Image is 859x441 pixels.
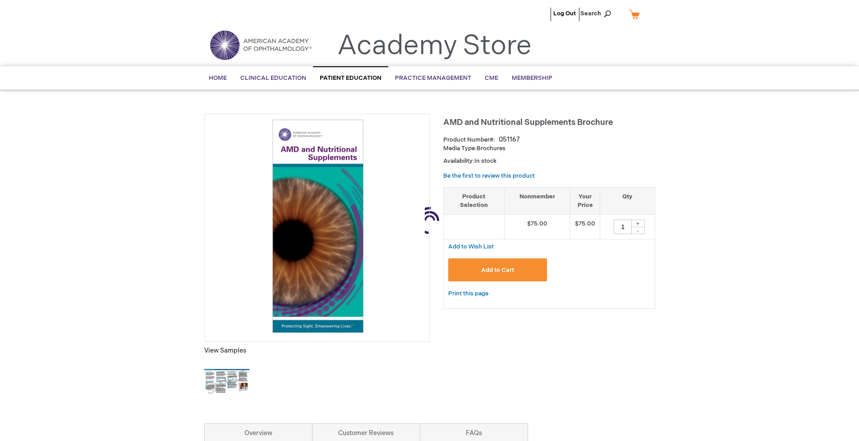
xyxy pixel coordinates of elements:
[443,144,655,153] p: Brochures
[443,157,655,165] p: Availability:
[505,215,570,239] td: $75.00
[600,187,655,214] th: Qty
[320,74,381,82] span: Patient Education
[499,135,520,144] div: 051167
[505,67,559,89] a: Membership
[444,187,505,214] th: Product Selection
[234,67,313,89] a: Clinical Education
[443,145,477,152] strong: Media Type:
[631,227,645,234] div: -
[443,118,613,127] span: AMD and Nutritional Supplements Brochure
[478,67,505,89] a: CME
[448,243,494,250] a: Add to Wish List
[580,5,615,23] span: Search
[209,119,425,334] img: AMD and Nutritional Supplements Brochure
[481,266,514,274] span: Add to Cart
[443,136,495,143] strong: Product Number
[395,74,471,82] span: Practice Management
[388,67,478,89] a: Practice Management
[204,360,249,405] img: Click to view
[485,74,498,82] span: CME
[448,258,547,281] button: Add to Cart
[313,66,388,89] a: Patient Education
[204,346,430,355] p: View Samples
[337,30,532,62] a: Academy Store
[240,74,306,82] span: Clinical Education
[209,74,227,82] span: Home
[505,187,570,214] th: Nonmember
[570,187,600,214] th: Your Price
[448,288,488,299] a: Print this page
[553,10,576,17] a: Log Out
[570,215,600,239] td: $75.00
[631,220,645,227] div: +
[474,157,496,165] span: In stock
[443,172,535,179] a: Be the first to review this product
[512,74,552,82] span: Membership
[614,220,632,234] input: Qty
